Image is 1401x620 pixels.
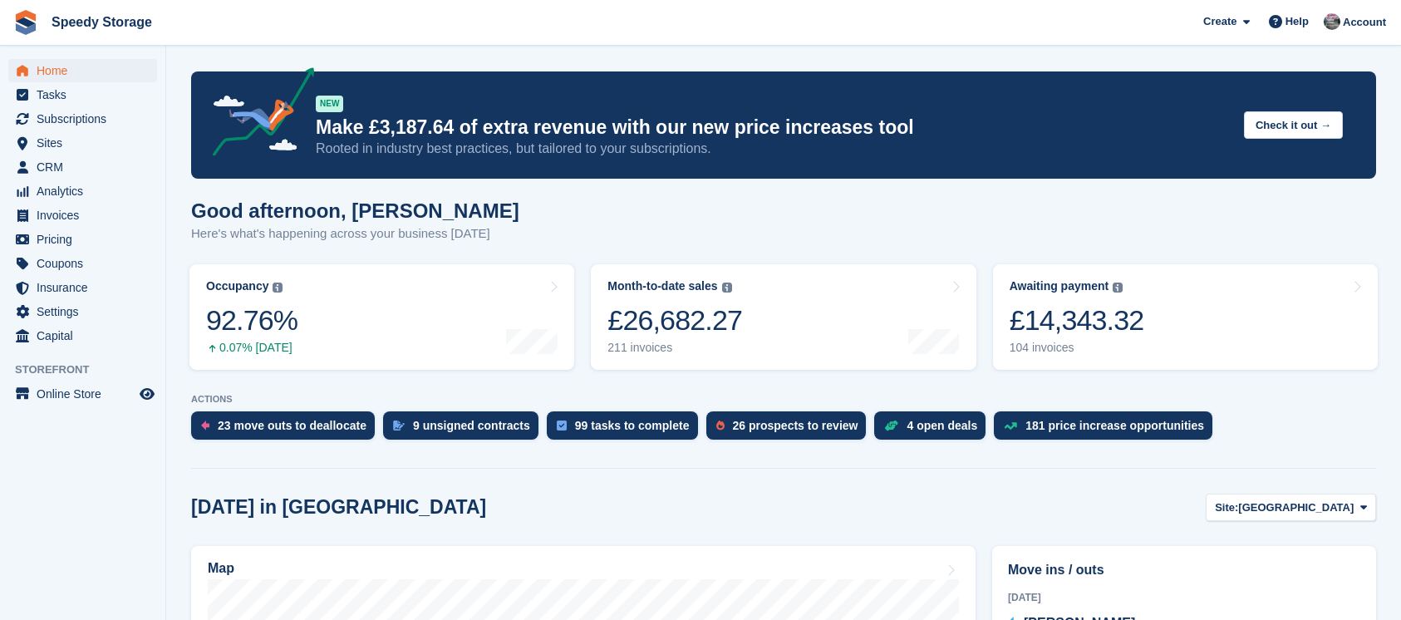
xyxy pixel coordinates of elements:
[706,411,875,448] a: 26 prospects to review
[316,116,1231,140] p: Make £3,187.64 of extra revenue with our new price increases tool
[45,8,159,36] a: Speedy Storage
[8,228,157,251] a: menu
[1025,419,1204,432] div: 181 price increase opportunities
[37,131,136,155] span: Sites
[1004,422,1017,430] img: price_increase_opportunities-93ffe204e8149a01c8c9dc8f82e8f89637d9d84a8eef4429ea346261dce0b2c0.svg
[191,394,1376,405] p: ACTIONS
[607,341,742,355] div: 211 invoices
[218,419,366,432] div: 23 move outs to deallocate
[1010,303,1144,337] div: £14,343.32
[201,421,209,431] img: move_outs_to_deallocate_icon-f764333ba52eb49d3ac5e1228854f67142a1ed5810a6f6cc68b1a99e826820c5.svg
[316,96,343,112] div: NEW
[37,382,136,406] span: Online Store
[37,204,136,227] span: Invoices
[316,140,1231,158] p: Rooted in industry best practices, but tailored to your subscriptions.
[206,303,297,337] div: 92.76%
[8,204,157,227] a: menu
[206,279,268,293] div: Occupancy
[191,199,519,222] h1: Good afternoon, [PERSON_NAME]
[191,496,486,519] h2: [DATE] in [GEOGRAPHIC_DATA]
[137,384,157,404] a: Preview store
[1203,13,1236,30] span: Create
[874,411,994,448] a: 4 open deals
[607,279,717,293] div: Month-to-date sales
[37,180,136,203] span: Analytics
[1008,590,1360,605] div: [DATE]
[206,341,297,355] div: 0.07% [DATE]
[8,131,157,155] a: menu
[8,252,157,275] a: menu
[1238,499,1354,516] span: [GEOGRAPHIC_DATA]
[1008,560,1360,580] h2: Move ins / outs
[8,180,157,203] a: menu
[1324,13,1340,30] img: Dan Jackson
[884,420,898,431] img: deal-1b604bf984904fb50ccaf53a9ad4b4a5d6e5aea283cecdc64d6e3604feb123c2.svg
[1113,283,1123,293] img: icon-info-grey-7440780725fd019a000dd9b08b2336e03edf1995a4989e88bcd33f0948082b44.svg
[393,421,405,431] img: contract_signature_icon-13c848040528278c33f63329250d36e43548de30e8caae1d1a13099fd9432cc5.svg
[37,252,136,275] span: Coupons
[8,107,157,130] a: menu
[993,264,1378,370] a: Awaiting payment £14,343.32 104 invoices
[37,155,136,179] span: CRM
[191,224,519,244] p: Here's what's happening across your business [DATE]
[1010,341,1144,355] div: 104 invoices
[1285,13,1309,30] span: Help
[8,300,157,323] a: menu
[413,419,530,432] div: 9 unsigned contracts
[37,107,136,130] span: Subscriptions
[575,419,690,432] div: 99 tasks to complete
[37,324,136,347] span: Capital
[383,411,547,448] a: 9 unsigned contracts
[199,67,315,162] img: price-adjustments-announcement-icon-8257ccfd72463d97f412b2fc003d46551f7dbcb40ab6d574587a9cd5c0d94...
[607,303,742,337] div: £26,682.27
[557,421,567,431] img: task-75834270c22a3079a89374b754ae025e5fb1db73e45f91037f5363f120a921f8.svg
[8,59,157,82] a: menu
[1010,279,1109,293] div: Awaiting payment
[37,83,136,106] span: Tasks
[1244,111,1343,139] button: Check it out →
[37,228,136,251] span: Pricing
[191,411,383,448] a: 23 move outs to deallocate
[8,324,157,347] a: menu
[907,419,977,432] div: 4 open deals
[716,421,725,431] img: prospect-51fa495bee0391a8d652442698ab0144808aea92771e9ea1ae160a38d050c398.svg
[37,300,136,323] span: Settings
[8,83,157,106] a: menu
[1343,14,1386,31] span: Account
[8,276,157,299] a: menu
[8,155,157,179] a: menu
[13,10,38,35] img: stora-icon-8386f47178a22dfd0bd8f6a31ec36ba5ce8667c1dd55bd0f319d3a0aa187defe.svg
[591,264,976,370] a: Month-to-date sales £26,682.27 211 invoices
[994,411,1221,448] a: 181 price increase opportunities
[733,419,858,432] div: 26 prospects to review
[37,276,136,299] span: Insurance
[273,283,283,293] img: icon-info-grey-7440780725fd019a000dd9b08b2336e03edf1995a4989e88bcd33f0948082b44.svg
[208,561,234,576] h2: Map
[722,283,732,293] img: icon-info-grey-7440780725fd019a000dd9b08b2336e03edf1995a4989e88bcd33f0948082b44.svg
[1215,499,1238,516] span: Site:
[1206,494,1376,521] button: Site: [GEOGRAPHIC_DATA]
[37,59,136,82] span: Home
[189,264,574,370] a: Occupancy 92.76% 0.07% [DATE]
[8,382,157,406] a: menu
[15,362,165,378] span: Storefront
[547,411,706,448] a: 99 tasks to complete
